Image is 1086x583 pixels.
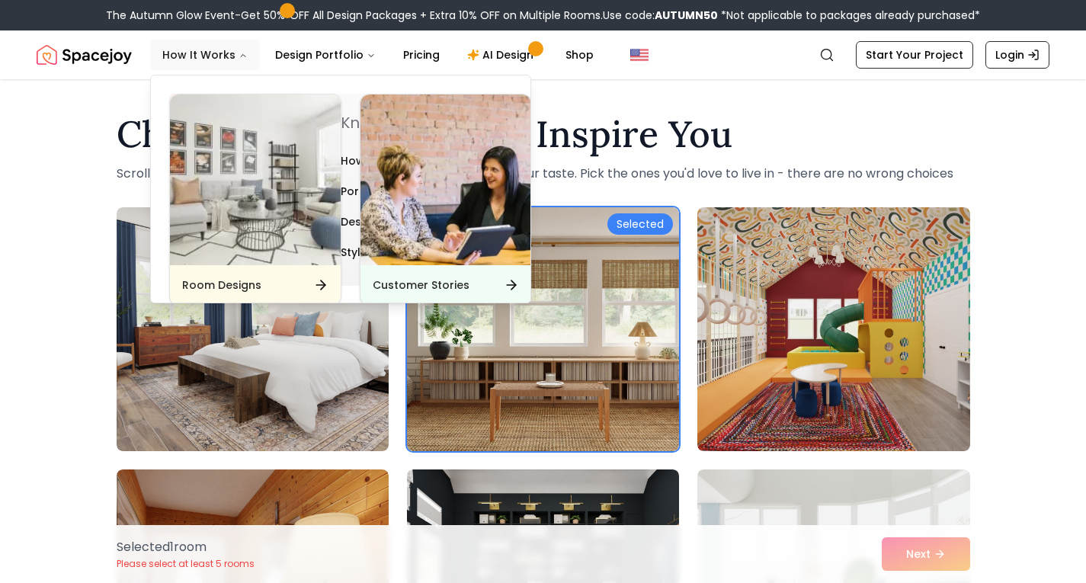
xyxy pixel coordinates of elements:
[117,558,255,570] p: Please select at least 5 rooms
[603,8,718,23] span: Use code:
[37,40,132,70] a: Spacejoy
[455,40,550,70] a: AI Design
[106,8,980,23] div: The Autumn Glow Event-Get 50% OFF All Design Packages + Extra 10% OFF on Multiple Rooms.
[182,277,261,293] h6: Room Designs
[151,75,931,324] div: Design Portfolio
[360,94,531,265] img: Customer Stories
[407,207,679,451] img: Room room-2
[553,40,606,70] a: Shop
[150,40,260,70] button: How It Works
[263,40,388,70] button: Design Portfolio
[37,40,132,70] img: Spacejoy Logo
[117,207,389,451] img: Room room-1
[117,165,970,183] p: Scroll through the collection and select that reflect your taste. Pick the ones you'd love to liv...
[37,30,1049,79] nav: Global
[985,41,1049,69] a: Login
[655,8,718,23] b: AUTUMN50
[117,116,970,152] h1: Choose the Rooms That Inspire You
[170,94,341,265] img: Room Designs
[117,538,255,556] p: Selected 1 room
[856,41,973,69] a: Start Your Project
[697,207,969,451] img: Room room-3
[150,40,606,70] nav: Main
[391,40,452,70] a: Pricing
[360,94,532,306] a: Customer StoriesCustomer Stories
[718,8,980,23] span: *Not applicable to packages already purchased*
[373,277,469,293] h6: Customer Stories
[607,213,673,235] div: Selected
[630,46,649,64] img: United States
[169,94,341,306] a: Room DesignsRoom Designs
